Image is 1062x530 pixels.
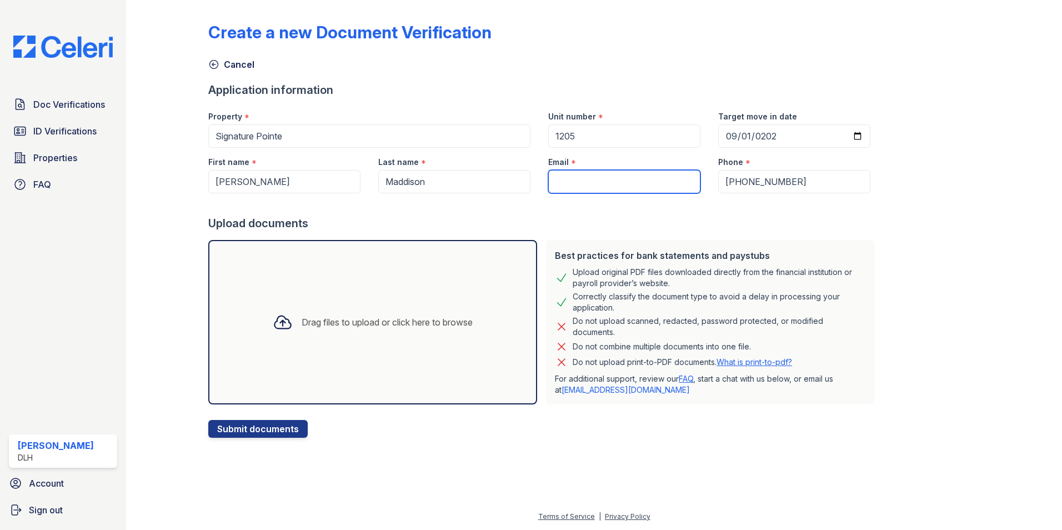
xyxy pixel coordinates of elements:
span: Doc Verifications [33,98,105,111]
span: ID Verifications [33,124,97,138]
div: Best practices for bank statements and paystubs [555,249,866,262]
div: [PERSON_NAME] [18,439,94,452]
span: Account [29,477,64,490]
a: Doc Verifications [9,93,117,116]
label: Unit number [548,111,596,122]
div: DLH [18,452,94,463]
a: Privacy Policy [605,512,650,521]
div: Do not combine multiple documents into one file. [573,340,751,353]
a: Properties [9,147,117,169]
a: Terms of Service [538,512,595,521]
a: [EMAIL_ADDRESS][DOMAIN_NAME] [562,385,690,394]
div: | [599,512,601,521]
label: Last name [378,157,419,168]
div: Application information [208,82,879,98]
span: Properties [33,151,77,164]
a: Cancel [208,58,254,71]
span: Sign out [29,503,63,517]
label: Property [208,111,242,122]
label: First name [208,157,249,168]
button: Submit documents [208,420,308,438]
span: FAQ [33,178,51,191]
div: Upload documents [208,216,879,231]
div: Create a new Document Verification [208,22,492,42]
p: Do not upload print-to-PDF documents. [573,357,792,368]
label: Target move in date [718,111,797,122]
img: CE_Logo_Blue-a8612792a0a2168367f1c8372b55b34899dd931a85d93a1a3d3e32e68fde9ad4.png [4,36,122,58]
div: Correctly classify the document type to avoid a delay in processing your application. [573,291,866,313]
label: Phone [718,157,743,168]
p: For additional support, review our , start a chat with us below, or email us at [555,373,866,396]
div: Do not upload scanned, redacted, password protected, or modified documents. [573,316,866,338]
a: What is print-to-pdf? [717,357,792,367]
a: ID Verifications [9,120,117,142]
a: Sign out [4,499,122,521]
a: Account [4,472,122,494]
label: Email [548,157,569,168]
a: FAQ [9,173,117,196]
a: FAQ [679,374,693,383]
div: Upload original PDF files downloaded directly from the financial institution or payroll provider’... [573,267,866,289]
div: Drag files to upload or click here to browse [302,316,473,329]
